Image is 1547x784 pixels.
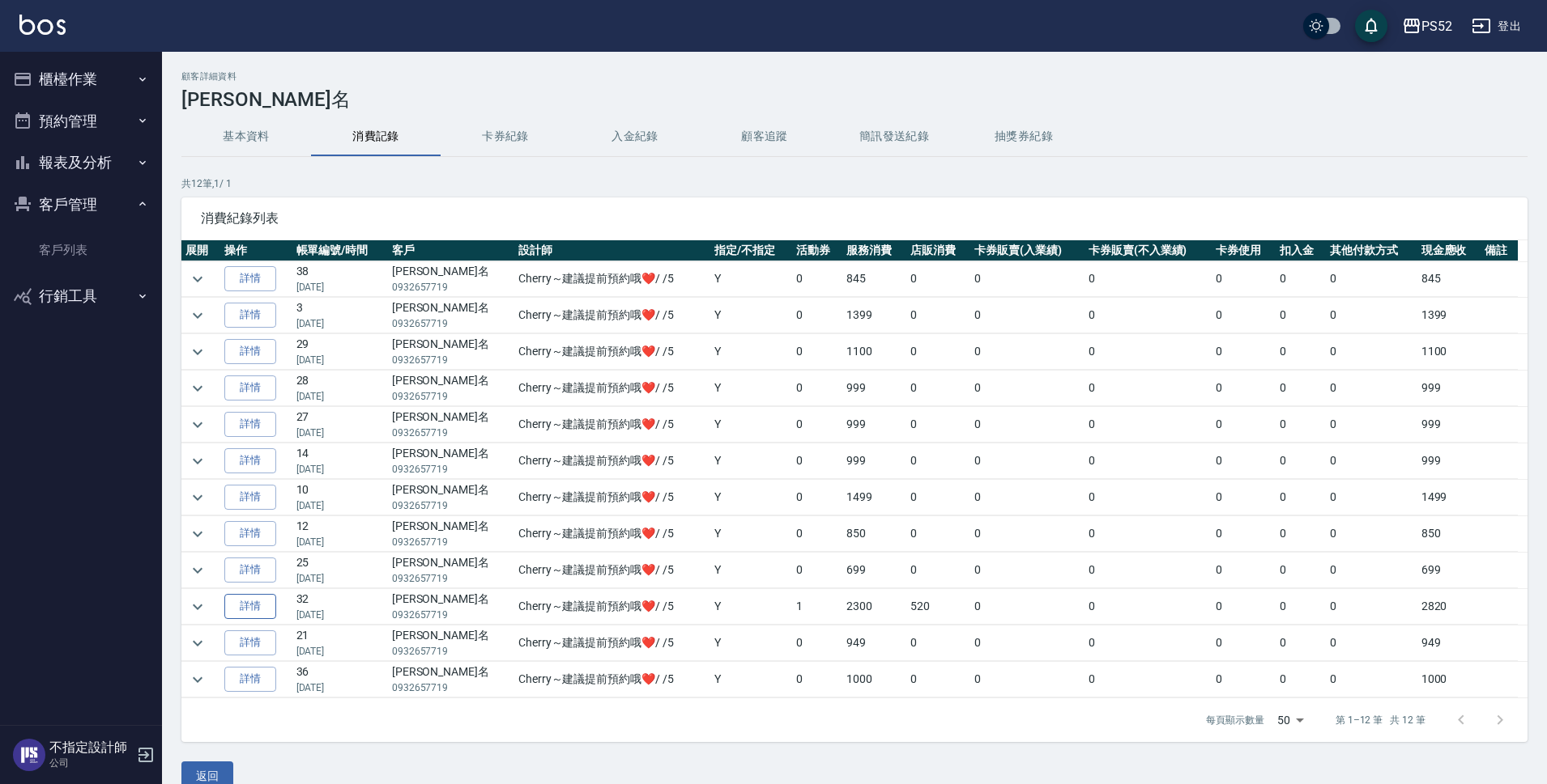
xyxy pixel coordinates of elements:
p: [DATE] [296,389,384,404]
td: 0 [970,443,1085,479]
td: Y [710,553,792,588]
th: 備註 [1481,240,1517,261]
td: 2820 [1417,589,1481,625]
td: Y [710,298,792,333]
h2: 顧客詳細資料 [181,71,1528,82]
a: 詳情 [224,339,276,364]
td: 949 [842,625,906,661]
td: 0 [1212,516,1276,552]
img: Person [13,739,45,771]
td: 0 [1326,371,1417,406]
td: Y [710,443,792,479]
td: 3 [292,298,388,333]
p: 0932657719 [392,680,510,695]
td: 0 [1085,662,1212,697]
span: 消費紀錄列表 [201,210,1508,227]
td: 0 [970,662,1085,697]
td: Cherry～建議提前預約哦❤️ / /5 [514,480,710,515]
td: 0 [1212,553,1276,588]
td: 1100 [1417,334,1481,370]
td: 845 [842,261,906,297]
td: 0 [1212,443,1276,479]
td: 0 [1276,516,1326,552]
button: 簡訊發送紀錄 [829,117,959,156]
td: 0 [970,480,1085,515]
td: [PERSON_NAME]名 [388,625,514,661]
td: Y [710,589,792,625]
p: [DATE] [296,426,384,440]
td: 0 [906,553,970,588]
p: 0932657719 [392,535,510,549]
td: Y [710,516,792,552]
td: Cherry～建議提前預約哦❤️ / /5 [514,625,710,661]
td: 0 [1085,625,1212,661]
p: [DATE] [296,571,384,586]
div: PS52 [1421,16,1452,36]
td: 0 [1276,662,1326,697]
td: 28 [292,371,388,406]
td: [PERSON_NAME]名 [388,261,514,297]
th: 卡券販賣(不入業績) [1085,240,1212,261]
p: 0932657719 [392,353,510,367]
td: 0 [1276,261,1326,297]
td: 0 [1276,407,1326,443]
th: 店販消費 [906,240,970,261]
td: 38 [292,261,388,297]
td: 0 [970,298,1085,333]
button: expand row [185,667,210,692]
p: [DATE] [296,498,384,513]
td: [PERSON_NAME]名 [388,334,514,370]
td: 27 [292,407,388,443]
p: 0932657719 [392,644,510,659]
button: expand row [185,449,210,473]
button: expand row [185,376,210,400]
td: Cherry～建議提前預約哦❤️ / /5 [514,298,710,333]
td: [PERSON_NAME]名 [388,553,514,588]
p: [DATE] [296,316,384,331]
td: 0 [1212,480,1276,515]
td: 0 [1326,443,1417,479]
td: 0 [792,371,842,406]
td: 0 [970,553,1085,588]
a: 詳情 [224,667,276,692]
button: expand row [185,558,210,583]
button: 基本資料 [181,117,311,156]
td: 699 [842,553,906,588]
a: 詳情 [224,412,276,437]
p: [DATE] [296,644,384,659]
td: 32 [292,589,388,625]
td: 0 [1212,407,1276,443]
td: 0 [906,407,970,443]
p: 第 1–12 筆 共 12 筆 [1336,713,1426,727]
button: 消費記錄 [311,117,441,156]
p: [DATE] [296,680,384,695]
td: 845 [1417,261,1481,297]
td: 12 [292,516,388,552]
button: 客戶管理 [6,184,156,226]
td: 0 [1276,371,1326,406]
td: Cherry～建議提前預約哦❤️ / /5 [514,516,710,552]
td: 999 [1417,371,1481,406]
th: 帳單編號/時間 [292,240,388,261]
td: 850 [1417,516,1481,552]
td: 1399 [1417,298,1481,333]
a: 客戶列表 [6,231,156,269]
th: 指定/不指定 [710,240,792,261]
th: 卡券使用 [1212,240,1276,261]
th: 卡券販賣(入業績) [970,240,1085,261]
td: 0 [1085,298,1212,333]
td: 29 [292,334,388,370]
td: 1100 [842,334,906,370]
td: 0 [970,371,1085,406]
td: 0 [1276,589,1326,625]
td: 0 [1326,589,1417,625]
th: 設計師 [514,240,710,261]
td: 0 [1276,553,1326,588]
td: 0 [792,516,842,552]
td: 14 [292,443,388,479]
a: 詳情 [224,630,276,655]
td: 0 [970,261,1085,297]
th: 現金應收 [1417,240,1481,261]
td: 999 [842,371,906,406]
td: 999 [842,407,906,443]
